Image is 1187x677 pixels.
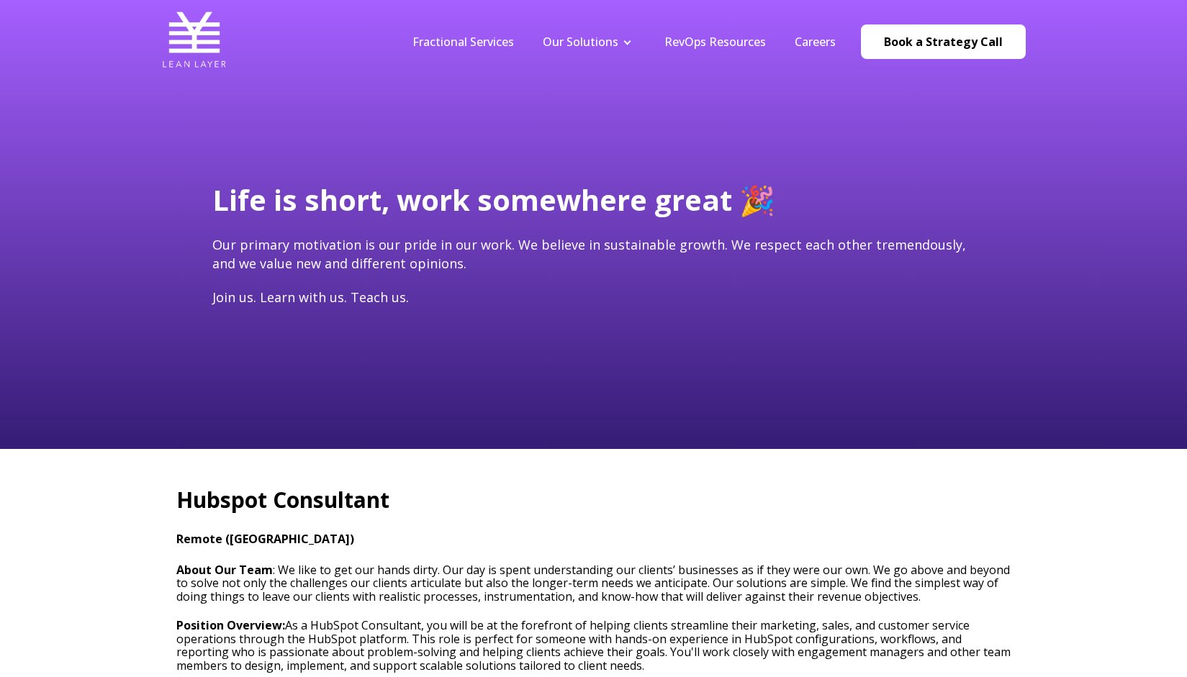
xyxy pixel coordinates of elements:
[212,288,409,306] span: Join us. Learn with us. Teach us.
[176,531,354,547] strong: Remote ([GEOGRAPHIC_DATA])
[162,7,227,72] img: Lean Layer Logo
[212,236,966,271] span: Our primary motivation is our pride in our work. We believe in sustainable growth. We respect eac...
[543,34,618,50] a: Our Solutions
[795,34,836,50] a: Careers
[176,617,285,633] strong: Position Overview:
[176,563,1011,603] h3: : We like to get our hands dirty. Our day is spent understanding our clients’ businesses as if th...
[412,34,514,50] a: Fractional Services
[398,34,850,50] div: Navigation Menu
[212,180,775,219] span: Life is short, work somewhere great 🎉
[176,562,273,578] strong: About Our Team
[861,24,1026,59] a: Book a Strategy Call
[176,617,1011,673] span: As a HubSpot Consultant, you will be at the forefront of helping clients streamline their marketi...
[176,485,1011,515] h2: Hubspot Consultant
[664,34,766,50] a: RevOps Resources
